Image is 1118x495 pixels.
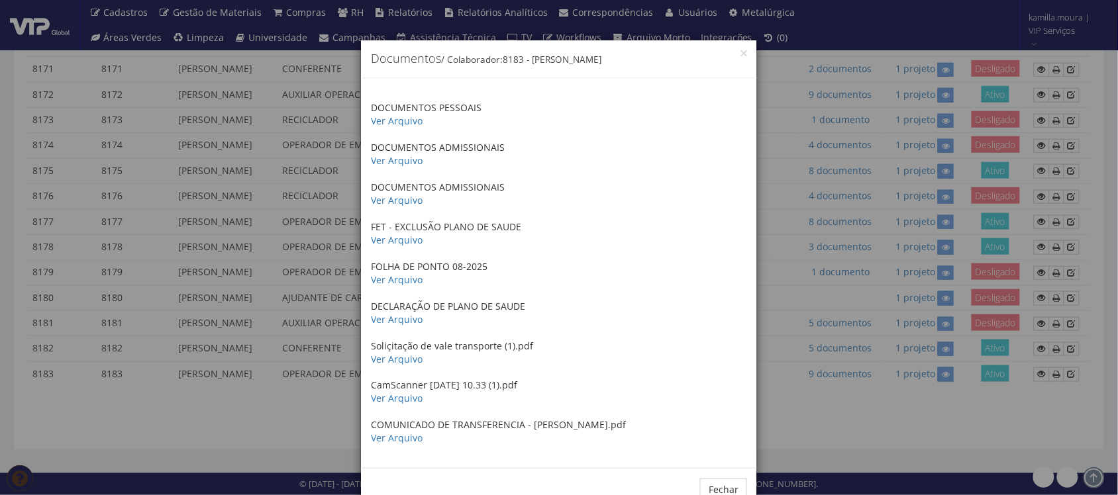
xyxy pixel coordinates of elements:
[371,418,747,445] p: COMUNICADO DE TRANSFERENCIA - [PERSON_NAME].pdf
[371,234,423,246] a: Ver Arquivo
[371,260,747,287] p: FOLHA DE PONTO 08-2025
[371,353,423,365] a: Ver Arquivo
[371,50,747,67] h4: Documentos
[371,339,747,366] p: Soliçitação de vale transporte (1).pdf
[371,114,423,127] a: Ver Arquivo
[371,300,747,326] p: DECLARAÇÃO DE PLANO DE SAUDE
[371,273,423,286] a: Ver Arquivo
[371,194,423,206] a: Ver Arquivo
[371,181,747,207] p: DOCUMENTOS ADMISSIONAIS
[371,141,747,167] p: DOCUMENTOS ADMISSIONAIS
[441,54,601,66] small: / Colaborador:
[371,313,423,326] a: Ver Arquivo
[371,220,747,247] p: FET - EXCLUSÃO PLANO DE SAUDE
[371,431,423,444] a: Ver Arquivo
[371,154,423,167] a: Ver Arquivo
[503,54,601,66] span: 8183 - [PERSON_NAME]
[741,50,747,56] button: Close
[371,101,747,128] p: DOCUMENTOS PESSOAIS
[371,392,423,404] a: Ver Arquivo
[371,379,747,405] p: CamScanner [DATE] 10.33 (1).pdf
